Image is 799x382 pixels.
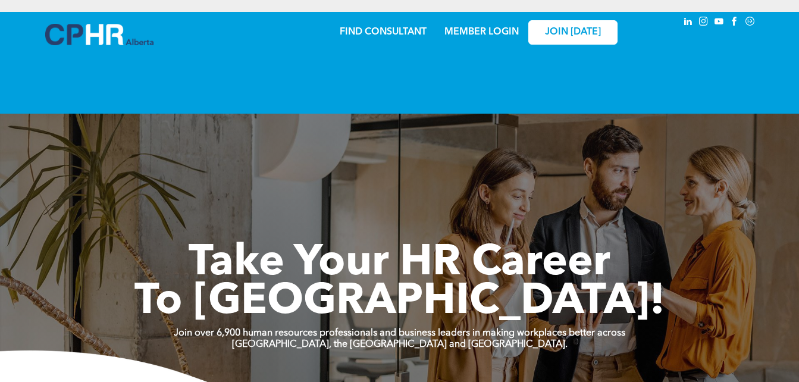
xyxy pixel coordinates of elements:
[340,27,427,37] a: FIND CONSULTANT
[728,15,741,31] a: facebook
[189,242,610,285] span: Take Your HR Career
[45,24,153,45] img: A blue and white logo for cp alberta
[682,15,695,31] a: linkedin
[528,20,618,45] a: JOIN [DATE]
[134,281,665,324] span: To [GEOGRAPHIC_DATA]!
[697,15,710,31] a: instagram
[174,328,625,338] strong: Join over 6,900 human resources professionals and business leaders in making workplaces better ac...
[444,27,519,37] a: MEMBER LOGIN
[232,340,568,349] strong: [GEOGRAPHIC_DATA], the [GEOGRAPHIC_DATA] and [GEOGRAPHIC_DATA].
[744,15,757,31] a: Social network
[545,27,601,38] span: JOIN [DATE]
[713,15,726,31] a: youtube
